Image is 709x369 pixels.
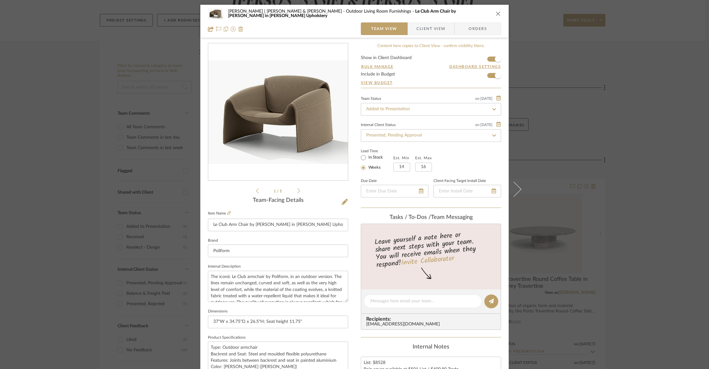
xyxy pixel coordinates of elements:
span: Le Club Arm Chair by [PERSON_NAME] in [PERSON_NAME] Upholstery [228,9,456,18]
button: Dashboard Settings [449,64,501,70]
span: 5 [280,189,283,193]
div: Team-Facing Details [208,197,348,204]
span: Recipients: [366,316,498,322]
label: Weeks [367,165,381,171]
span: [PERSON_NAME] | [PERSON_NAME] & [PERSON_NAME] [228,9,346,14]
img: 326afeba-f435-445d-b076-9d05913ca8b4_48x40.jpg [208,7,223,20]
button: Bulk Manage [361,64,394,70]
span: 1 [274,189,277,193]
label: Dimensions [208,310,227,313]
input: Type to Search… [361,103,501,116]
span: [DATE] [480,96,493,101]
span: [DATE] [480,123,493,127]
label: Internal Description [208,265,241,268]
span: Tasks / To-Dos / [390,215,431,220]
input: Enter Due Date [361,185,428,197]
label: Client-Facing Target Install Date [433,179,486,183]
input: Enter Item Name [208,219,348,231]
div: Internal Client Status [361,124,396,127]
input: Enter Brand [208,245,348,257]
input: Type to Search… [361,129,501,142]
span: Client View [416,22,445,35]
a: View Budget [361,80,501,85]
mat-radio-group: Select item type [361,154,393,172]
span: Outdoor Living Room Furnishings [346,9,415,14]
span: Orders [462,22,494,35]
input: Enter Install Date [433,185,501,197]
span: on [475,123,480,127]
button: close [495,11,501,16]
label: Lead Time [361,148,393,154]
span: / [277,189,280,193]
div: team Messaging [361,214,501,221]
a: Invite Collaborator [401,253,455,269]
label: Item Name [208,211,231,216]
div: Team Status [361,97,381,100]
span: Team View [371,22,397,35]
img: 326afeba-f435-445d-b076-9d05913ca8b4_436x436.jpg [208,60,348,164]
div: Leave yourself a note here or share next steps with your team. You will receive emails when they ... [360,228,502,270]
div: Content here copies to Client View - confirm visibility there. [361,43,501,49]
span: on [475,97,480,100]
label: Est. Min [393,156,409,160]
label: In Stock [367,155,383,160]
label: Brand [208,239,218,242]
div: Internal Notes [361,344,501,351]
label: Due Date [361,179,377,183]
label: Product Specifications [208,336,245,339]
img: Remove from project [238,27,243,32]
label: Est. Max [415,156,432,160]
div: [EMAIL_ADDRESS][DOMAIN_NAME] [366,322,498,327]
input: Enter the dimensions of this item [208,316,348,328]
div: 0 [208,44,348,181]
